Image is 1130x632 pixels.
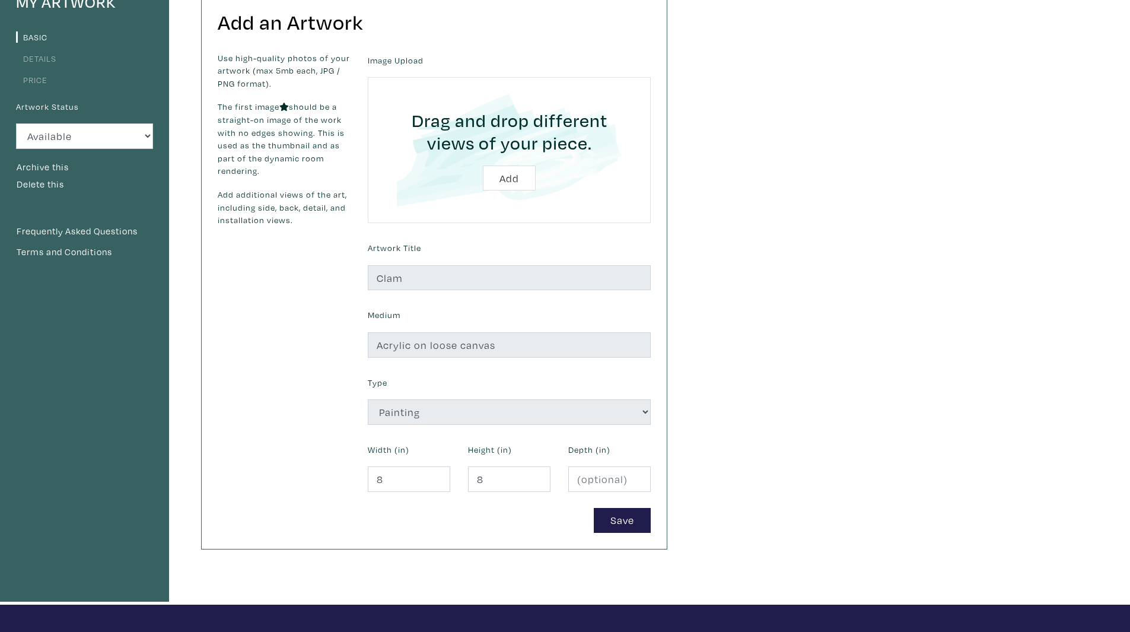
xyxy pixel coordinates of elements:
label: Artwork Title [368,242,421,255]
a: Terms and Conditions [16,244,153,260]
a: Basic [16,31,47,43]
button: Save [594,508,651,533]
input: (optional) [568,466,651,492]
button: Archive this [16,160,69,175]
h2: Add an Artwork [218,9,651,35]
label: Height (in) [468,443,512,456]
p: Use high-quality photos of your artwork (max 5mb each, JPG / PNG format). [218,52,350,90]
label: Depth (in) [568,443,610,456]
label: Width (in) [368,443,409,456]
label: Type [368,376,387,389]
input: Ex. Acrylic on canvas, giclee on photo paper [368,332,651,358]
a: Price [16,74,47,85]
label: Artwork Status [16,100,79,113]
label: Medium [368,309,400,322]
label: Image Upload [368,54,424,67]
p: Add additional views of the art, including side, back, detail, and installation views. [218,188,350,227]
button: Delete this [16,177,65,192]
a: Frequently Asked Questions [16,224,153,239]
a: Details [16,53,56,64]
p: The first image should be a straight-on image of the work with no edges showing. This is used as ... [218,100,350,177]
